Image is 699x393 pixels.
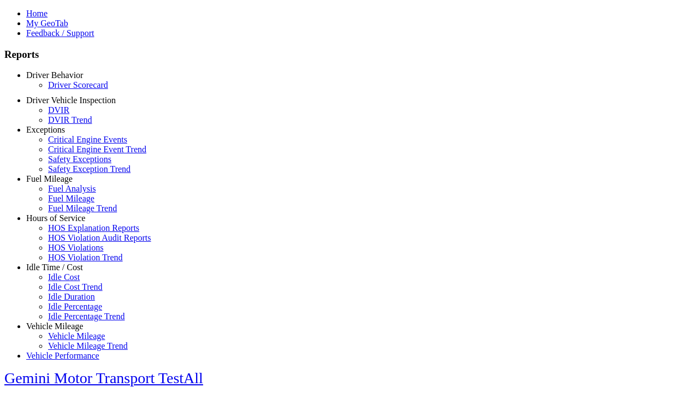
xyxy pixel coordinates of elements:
a: Idle Cost [48,272,80,282]
a: Safety Exceptions [48,154,111,164]
a: Driver Vehicle Inspection [26,96,116,105]
a: Idle Percentage Trend [48,312,125,321]
a: Critical Engine Event Trend [48,145,146,154]
a: HOS Violation Audit Reports [48,233,151,242]
h3: Reports [4,49,695,61]
a: DVIR [48,105,69,115]
a: Vehicle Mileage Trend [48,341,128,350]
a: Vehicle Mileage [26,321,83,331]
a: Driver Scorecard [48,80,108,90]
a: Fuel Mileage Trend [48,204,117,213]
a: Home [26,9,48,18]
a: Vehicle Mileage [48,331,105,341]
a: Idle Time / Cost [26,263,83,272]
a: DVIR Trend [48,115,92,124]
a: HOS Explanation Reports [48,223,139,233]
a: Idle Cost Trend [48,282,103,291]
a: Fuel Mileage [26,174,73,183]
a: Safety Exception Trend [48,164,131,174]
a: Idle Duration [48,292,95,301]
a: Hours of Service [26,213,85,223]
a: HOS Violations [48,243,103,252]
a: My GeoTab [26,19,68,28]
a: Feedback / Support [26,28,94,38]
a: Fuel Mileage [48,194,94,203]
a: Critical Engine Events [48,135,127,144]
a: Driver Behavior [26,70,83,80]
a: Gemini Motor Transport TestAll [4,370,203,386]
a: Vehicle Performance [26,351,99,360]
a: HOS Violation Trend [48,253,123,262]
a: Fuel Analysis [48,184,96,193]
a: Exceptions [26,125,65,134]
a: Idle Percentage [48,302,102,311]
